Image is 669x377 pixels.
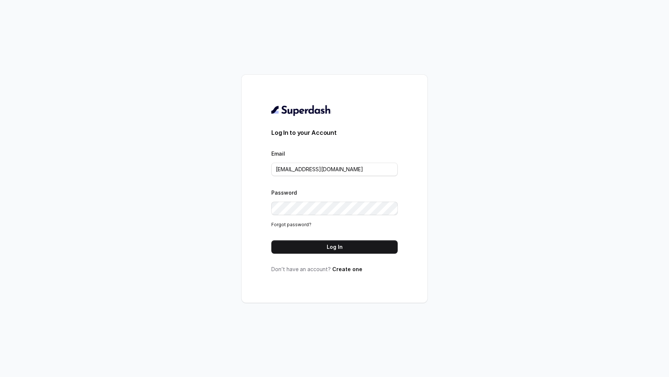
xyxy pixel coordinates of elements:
[271,150,285,157] label: Email
[271,189,297,196] label: Password
[271,240,398,254] button: Log In
[271,266,398,273] p: Don’t have an account?
[271,104,331,116] img: light.svg
[271,128,398,137] h3: Log In to your Account
[271,163,398,176] input: youremail@example.com
[332,266,362,272] a: Create one
[271,222,311,227] a: Forgot password?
